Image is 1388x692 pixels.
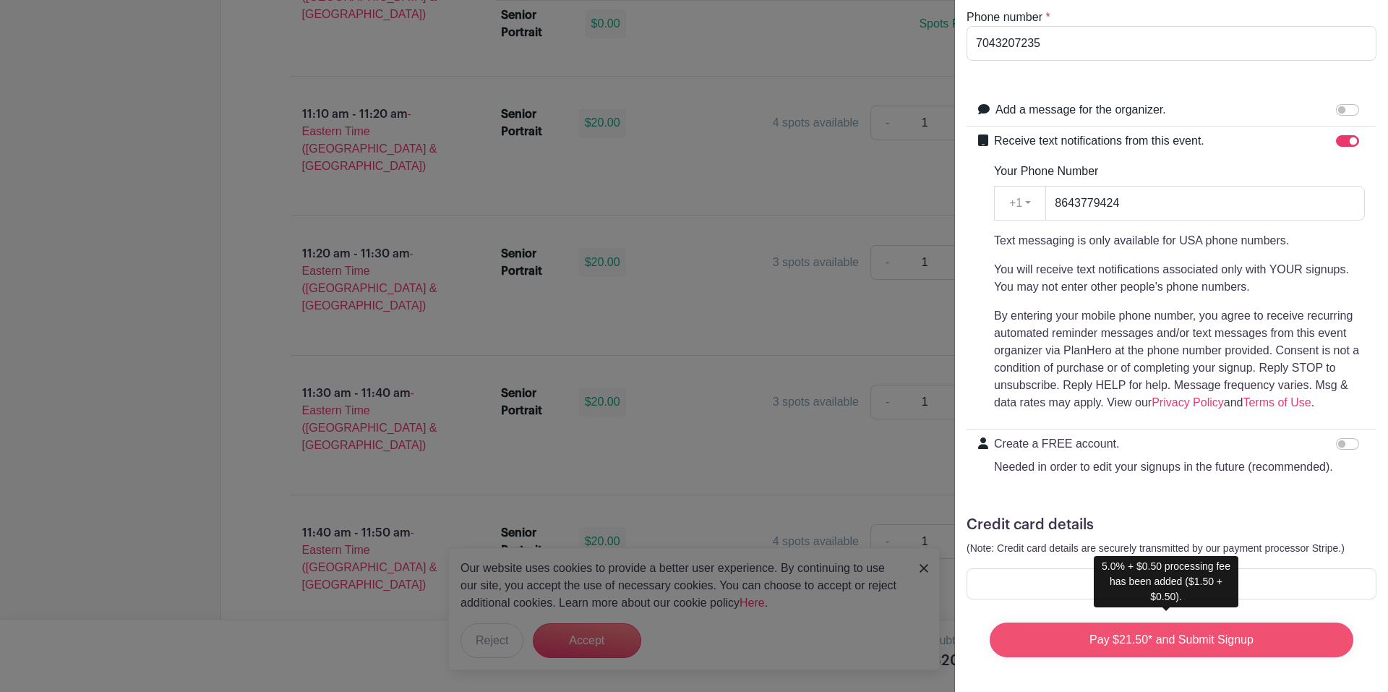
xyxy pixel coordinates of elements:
[994,132,1204,150] label: Receive text notifications from this event.
[994,261,1365,296] p: You will receive text notifications associated only with YOUR signups. You may not enter other pe...
[967,9,1042,26] label: Phone number
[1094,556,1238,607] div: 5.0% + $0.50 processing fee has been added ($1.50 + $0.50).
[990,623,1353,657] input: Pay $21.50* and Submit Signup
[994,232,1365,249] p: Text messaging is only available for USA phone numbers.
[967,516,1376,534] h5: Credit card details
[994,307,1365,411] p: By entering your mobile phone number, you agree to receive recurring automated reminder messages ...
[967,542,1345,554] small: (Note: Credit card details are securely transmitted by our payment processor Stripe.)
[1152,396,1224,409] a: Privacy Policy
[994,458,1333,476] p: Needed in order to edit your signups in the future (recommended).
[994,186,1046,221] button: +1
[994,435,1333,453] p: Create a FREE account.
[995,101,1166,119] label: Add a message for the organizer.
[1243,396,1311,409] a: Terms of Use
[994,163,1098,180] label: Your Phone Number
[976,577,1367,591] iframe: Secure card payment input frame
